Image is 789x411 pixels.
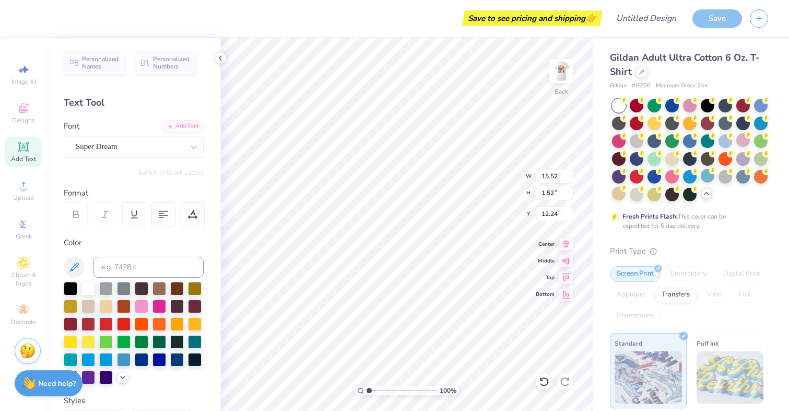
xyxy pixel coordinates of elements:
span: Personalized Names [82,55,119,70]
div: Applique [610,287,652,303]
span: Minimum Order: 24 + [656,82,708,90]
div: Color [64,237,204,249]
span: Image AI [11,77,36,86]
span: Personalized Numbers [153,55,190,70]
span: Standard [615,338,642,349]
img: Puff Ink [697,351,764,404]
strong: Need help? [38,379,76,389]
span: Bottom [536,291,555,298]
div: Format [64,187,205,199]
span: Add Text [11,155,36,163]
span: Puff Ink [697,338,719,349]
strong: Fresh Prints Flash: [622,212,678,221]
span: Middle [536,257,555,265]
span: Upload [13,193,34,202]
div: Back [555,87,568,96]
div: Screen Print [610,266,661,282]
span: Clipart & logos [5,271,42,288]
div: Embroidery [664,266,713,282]
img: Standard [615,351,682,404]
span: # G200 [632,82,651,90]
button: Switch to Greek Letters [138,168,204,177]
div: Save to see pricing and shipping [465,10,600,26]
span: Designs [12,116,35,124]
label: Font [64,120,79,132]
span: Greek [16,232,32,241]
div: Vinyl [700,287,729,303]
div: This color can be expedited for 5 day delivery. [622,212,751,231]
div: Text Tool [64,96,204,110]
span: Decorate [11,318,36,326]
span: Center [536,241,555,248]
img: Back [551,61,572,82]
div: Foil [732,287,757,303]
div: Print Type [610,245,768,257]
input: Untitled Design [608,8,685,29]
div: Transfers [655,287,697,303]
span: Gildan Adult Ultra Cotton 6 Oz. T-Shirt [610,51,760,78]
div: Styles [64,395,204,407]
div: Add Font [162,120,204,132]
span: 100 % [440,386,456,395]
span: Top [536,274,555,281]
span: 👉 [585,12,597,24]
div: Rhinestones [610,308,661,324]
input: e.g. 7428 c [93,257,204,278]
div: Digital Print [716,266,767,282]
span: Gildan [610,82,627,90]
